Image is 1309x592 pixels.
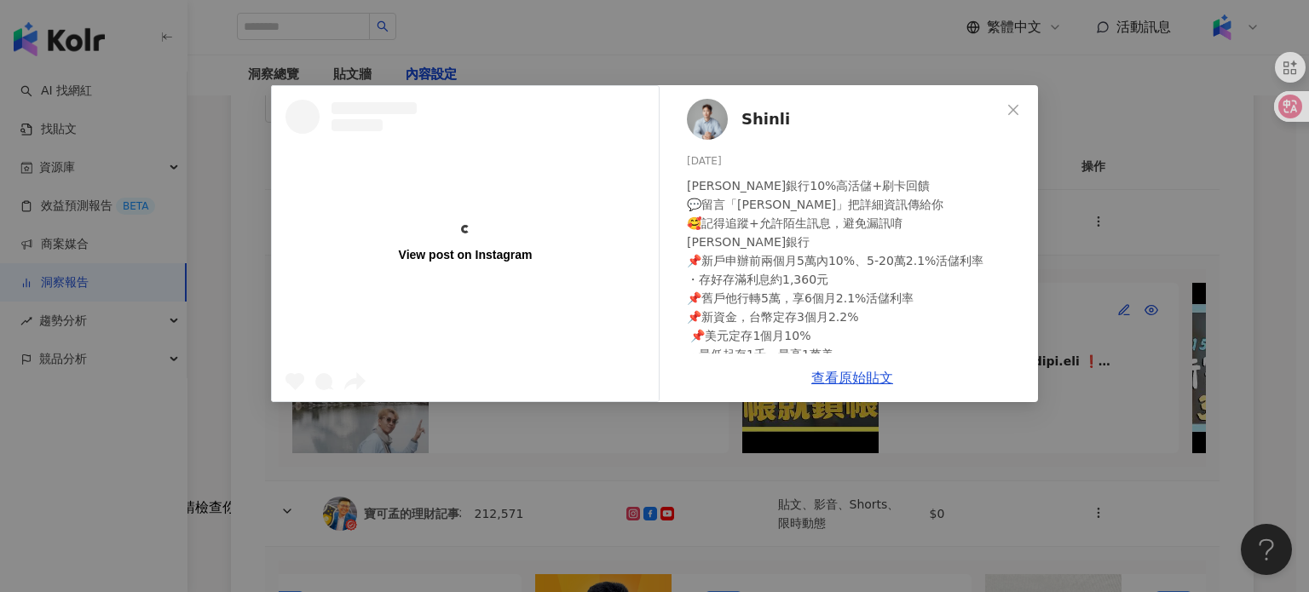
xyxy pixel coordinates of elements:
span: Shinli [741,107,790,131]
a: KOL AvatarShinli [687,99,1000,140]
a: View post on Instagram [272,86,659,401]
button: Close [996,93,1030,127]
a: 查看原始貼文 [811,370,893,386]
span: close [1006,103,1020,117]
div: View post on Instagram [399,247,533,262]
img: KOL Avatar [687,99,728,140]
div: [DATE] [687,153,1024,170]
